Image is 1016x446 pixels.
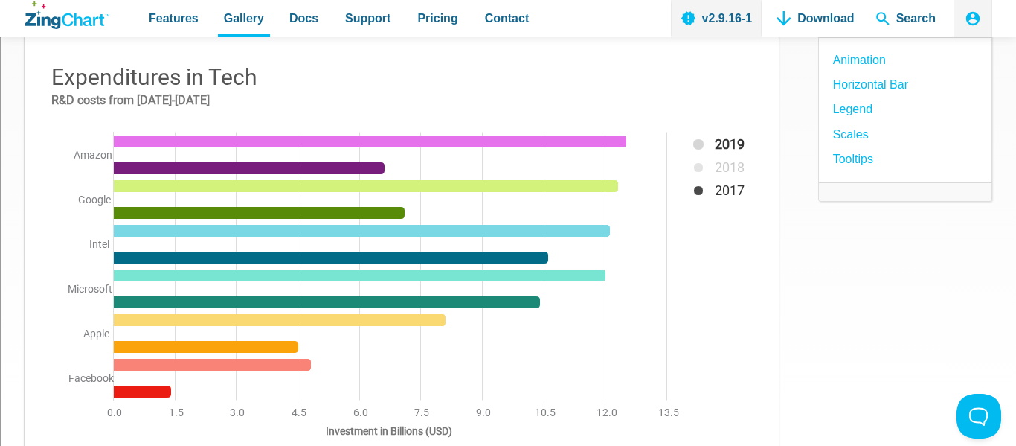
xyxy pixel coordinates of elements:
[6,46,1010,60] div: Delete
[6,73,1010,86] div: Sign out
[417,8,457,28] span: Pricing
[6,86,1010,100] div: Rename
[6,60,1010,73] div: Options
[485,8,530,28] span: Contact
[6,6,1010,19] div: Sort A > Z
[956,394,1001,439] iframe: Toggle Customer Support
[345,8,390,28] span: Support
[6,100,1010,113] div: Move To ...
[6,33,1010,46] div: Move To ...
[289,8,318,28] span: Docs
[6,19,1010,33] div: Sort New > Old
[25,1,109,29] a: ZingChart Logo. Click to return to the homepage
[224,8,264,28] span: Gallery
[149,8,199,28] span: Features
